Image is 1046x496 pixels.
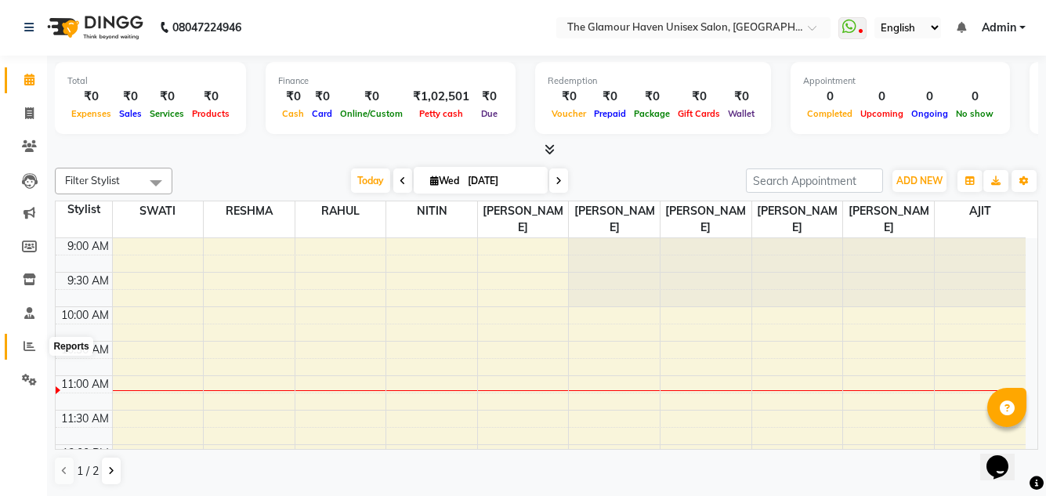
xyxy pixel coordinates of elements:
div: Redemption [548,74,758,88]
div: Reports [49,337,92,356]
div: ₹0 [115,88,146,106]
span: Due [477,108,501,119]
div: ₹0 [308,88,336,106]
div: ₹0 [146,88,188,106]
b: 08047224946 [172,5,241,49]
div: 0 [856,88,907,106]
div: ₹0 [476,88,503,106]
span: [PERSON_NAME] [752,201,843,237]
div: ₹0 [67,88,115,106]
span: Products [188,108,233,119]
span: Ongoing [907,108,952,119]
span: Voucher [548,108,590,119]
span: Package [630,108,674,119]
span: Sales [115,108,146,119]
div: 0 [907,88,952,106]
img: logo [40,5,147,49]
span: ADD NEW [896,175,943,186]
span: Filter Stylist [65,174,120,186]
div: ₹0 [590,88,630,106]
span: Wallet [724,108,758,119]
span: Admin [982,20,1016,36]
div: Total [67,74,233,88]
div: Stylist [56,201,112,218]
span: SWATI [113,201,204,221]
div: 0 [803,88,856,106]
span: Today [351,168,390,193]
button: ADD NEW [892,170,946,192]
div: 0 [952,88,997,106]
span: Gift Cards [674,108,724,119]
div: ₹1,02,501 [407,88,476,106]
input: Search Appointment [746,168,883,193]
span: Online/Custom [336,108,407,119]
div: ₹0 [188,88,233,106]
div: ₹0 [724,88,758,106]
span: AJIT [935,201,1026,221]
div: ₹0 [674,88,724,106]
div: 12:00 PM [59,445,112,462]
span: RESHMA [204,201,295,221]
iframe: chat widget [980,433,1030,480]
span: Expenses [67,108,115,119]
span: 1 / 2 [77,463,99,480]
span: RAHUL [295,201,386,221]
div: Appointment [803,74,997,88]
div: 11:30 AM [58,411,112,427]
div: 10:00 AM [58,307,112,324]
div: 9:00 AM [64,238,112,255]
span: [PERSON_NAME] [843,201,934,237]
div: ₹0 [548,88,590,106]
span: Wed [426,175,463,186]
input: 2025-09-03 [463,169,541,193]
span: Services [146,108,188,119]
span: Upcoming [856,108,907,119]
div: ₹0 [336,88,407,106]
span: Prepaid [590,108,630,119]
span: Cash [278,108,308,119]
span: Completed [803,108,856,119]
span: No show [952,108,997,119]
span: Petty cash [415,108,467,119]
div: 9:30 AM [64,273,112,289]
span: [PERSON_NAME] [478,201,569,237]
span: Card [308,108,336,119]
span: NITIN [386,201,477,221]
div: ₹0 [278,88,308,106]
div: Finance [278,74,503,88]
span: [PERSON_NAME] [661,201,751,237]
div: 11:00 AM [58,376,112,393]
span: [PERSON_NAME] [569,201,660,237]
div: ₹0 [630,88,674,106]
